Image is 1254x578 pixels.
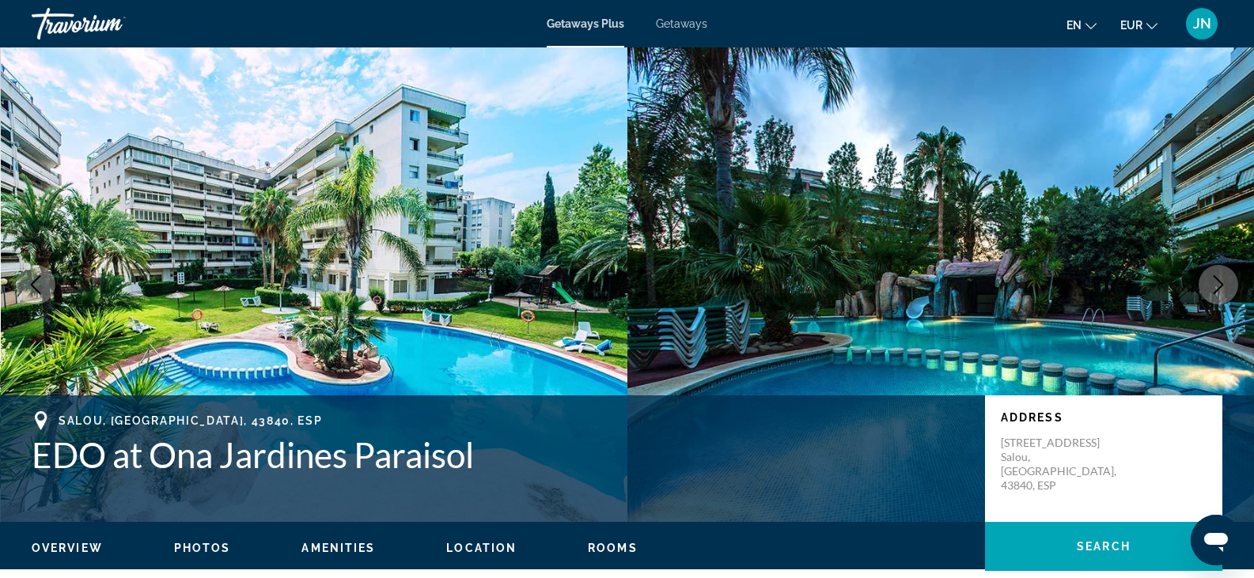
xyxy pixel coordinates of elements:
span: Location [446,542,517,554]
span: JN [1193,16,1211,32]
a: Travorium [32,3,190,44]
button: Change currency [1120,13,1157,36]
button: Previous image [16,265,55,304]
button: Rooms [588,541,638,555]
button: Next image [1199,265,1238,304]
span: Search [1077,540,1131,553]
span: EUR [1120,19,1142,32]
a: Getaways [656,17,707,30]
button: Search [985,522,1222,571]
button: Amenities [301,541,375,555]
button: User Menu [1181,7,1222,40]
iframe: Bouton de lancement de la fenêtre de messagerie [1191,515,1241,565]
span: en [1066,19,1082,32]
a: Getaways Plus [547,17,624,30]
button: Overview [32,541,103,555]
p: Address [1001,411,1207,424]
span: Overview [32,542,103,554]
button: Location [446,541,517,555]
span: Salou, [GEOGRAPHIC_DATA], 43840, ESP [59,414,322,427]
button: Change language [1066,13,1097,36]
h1: EDO at Ona Jardines Paraisol [32,434,969,475]
p: [STREET_ADDRESS] Salou, [GEOGRAPHIC_DATA], 43840, ESP [1001,436,1127,493]
span: Rooms [588,542,638,554]
button: Photos [174,541,231,555]
span: Photos [174,542,231,554]
span: Amenities [301,542,375,554]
